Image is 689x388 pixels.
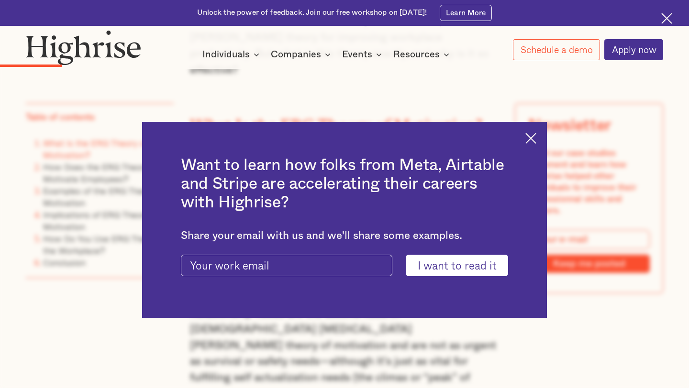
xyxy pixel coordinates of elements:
[406,255,508,276] input: I want to read it
[181,255,508,276] form: current-ascender-blog-article-modal-form
[393,49,440,60] div: Resources
[604,39,663,60] a: Apply now
[181,156,508,212] h2: Want to learn how folks from Meta, Airtable and Stripe are accelerating their careers with Highrise?
[525,133,536,144] img: Cross icon
[26,30,141,65] img: Highrise logo
[197,8,427,18] div: Unlock the power of feedback. Join our free workshop on [DATE]!
[393,49,452,60] div: Resources
[342,49,372,60] div: Events
[271,49,333,60] div: Companies
[271,49,321,60] div: Companies
[181,255,392,276] input: Your work email
[202,49,250,60] div: Individuals
[181,229,508,242] div: Share your email with us and we'll share some examples.
[661,13,672,24] img: Cross icon
[202,49,262,60] div: Individuals
[342,49,385,60] div: Events
[440,5,491,22] a: Learn More
[513,39,600,60] a: Schedule a demo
